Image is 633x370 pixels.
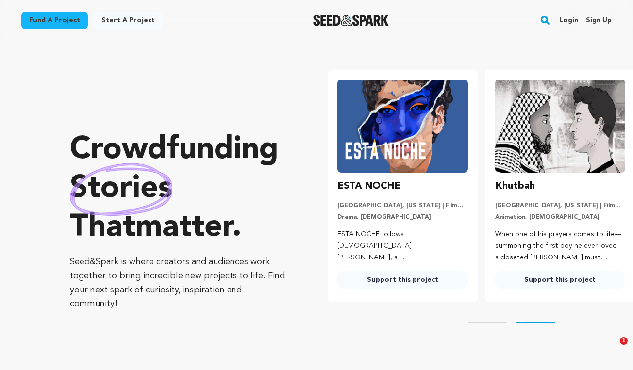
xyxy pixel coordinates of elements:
[313,15,389,26] img: Seed&Spark Logo Dark Mode
[94,12,163,29] a: Start a project
[337,178,400,194] h3: ESTA NOCHE
[600,337,623,360] iframe: Intercom live chat
[495,80,625,173] img: Khutbah image
[21,12,88,29] a: Fund a project
[337,80,467,173] img: ESTA NOCHE image
[70,255,289,311] p: Seed&Spark is where creators and audiences work together to bring incredible new projects to life...
[586,13,612,28] a: Sign up
[337,271,467,289] a: Support this project
[495,213,625,221] p: Animation, [DEMOGRAPHIC_DATA]
[620,337,628,345] span: 1
[495,271,625,289] a: Support this project
[135,212,232,243] span: matter
[559,13,578,28] a: Login
[70,163,172,216] img: hand sketched image
[337,213,467,221] p: Drama, [DEMOGRAPHIC_DATA]
[313,15,389,26] a: Seed&Spark Homepage
[495,178,535,194] h3: Khutbah
[495,229,625,263] p: When one of his prayers comes to life—summoning the first boy he ever loved—a closeted [PERSON_NA...
[337,229,467,263] p: ESTA NOCHE follows [DEMOGRAPHIC_DATA] [PERSON_NAME], a [DEMOGRAPHIC_DATA], homeless runaway, conf...
[495,202,625,209] p: [GEOGRAPHIC_DATA], [US_STATE] | Film Short
[337,202,467,209] p: [GEOGRAPHIC_DATA], [US_STATE] | Film Short
[70,131,289,247] p: Crowdfunding that .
